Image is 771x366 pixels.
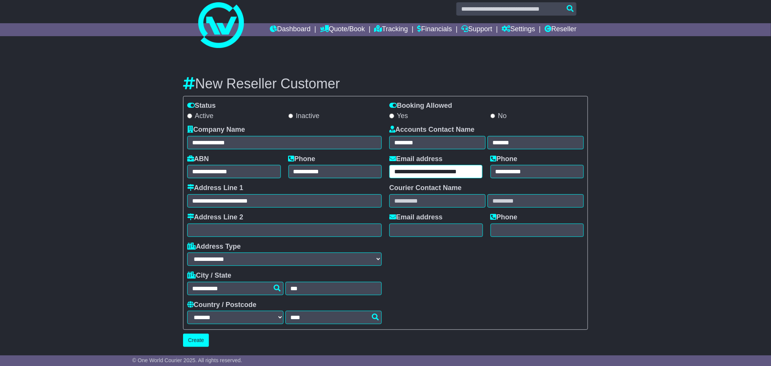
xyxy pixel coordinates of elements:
[132,357,242,363] span: © One World Courier 2025. All rights reserved.
[187,184,243,192] label: Address Line 1
[461,23,492,36] a: Support
[187,155,209,163] label: ABN
[288,112,320,120] label: Inactive
[374,23,408,36] a: Tracking
[187,301,256,309] label: Country / Postcode
[389,213,443,222] label: Email address
[491,213,518,222] label: Phone
[389,155,443,163] label: Email address
[502,23,535,36] a: Settings
[288,155,315,163] label: Phone
[491,113,495,118] input: No
[187,102,216,110] label: Status
[187,213,243,222] label: Address Line 2
[320,23,365,36] a: Quote/Book
[187,243,241,251] label: Address Type
[389,102,452,110] label: Booking Allowed
[389,112,408,120] label: Yes
[288,113,293,118] input: Inactive
[187,126,245,134] label: Company Name
[545,23,577,36] a: Reseller
[491,112,507,120] label: No
[187,272,231,280] label: City / State
[417,23,452,36] a: Financials
[491,155,518,163] label: Phone
[389,184,462,192] label: Courier Contact Name
[389,113,394,118] input: Yes
[389,126,475,134] label: Accounts Contact Name
[183,76,588,91] h3: New Reseller Customer
[183,334,209,347] button: Create
[270,23,311,36] a: Dashboard
[187,113,192,118] input: Active
[187,112,213,120] label: Active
